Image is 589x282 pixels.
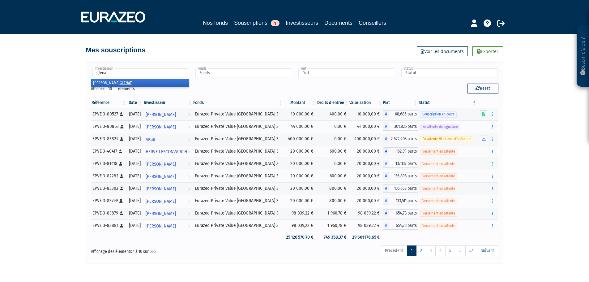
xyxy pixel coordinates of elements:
span: Versement en attente [420,223,457,229]
a: 1 [407,245,416,256]
td: 800,00 € [316,195,349,207]
span: 162,39 parts [389,147,418,155]
span: A [383,147,389,155]
a: 5 [445,245,455,256]
div: [DATE] [129,222,141,229]
i: Voir l'investisseur [188,208,190,219]
td: 749 358,37 € [316,232,349,243]
a: [PERSON_NAME] [143,195,193,207]
a: Souscriptions1 [234,19,280,28]
td: 25 120 570,70 € [283,232,316,243]
div: A - Eurazeo Private Value Europe 3 [383,197,418,205]
div: Eurazeo Private Value [GEOGRAPHIC_DATA] 3 [195,210,281,216]
span: 133,511 parts [389,197,418,205]
i: Voir l'investisseur [188,158,190,170]
a: Nos fonds [203,19,228,27]
i: Voir l'investisseur [188,146,190,158]
td: 20 000,00 € [349,158,383,170]
div: [DATE] [129,173,141,179]
a: Documents [324,19,352,27]
td: 29 661 176,65 € [349,232,383,243]
a: [PERSON_NAME] [143,182,193,195]
span: A [383,160,389,168]
a: AKSB [143,133,193,145]
a: [PERSON_NAME] [143,120,193,133]
i: [Français] Personne physique [119,199,123,203]
div: [DATE] [129,148,141,154]
div: [DATE] [129,185,141,192]
a: 57 [465,245,477,256]
th: Fonds: activer pour trier la colonne par ordre croissant [193,98,283,108]
div: Eurazeo Private Value [GEOGRAPHIC_DATA] 3 [195,222,281,229]
div: EPVE 3-40417 [92,148,125,154]
div: A - Eurazeo Private Value Europe 3 [383,147,418,155]
td: 20 000,00 € [283,182,316,195]
span: [PERSON_NAME] [146,121,176,133]
div: Eurazeo Private Value [GEOGRAPHIC_DATA] 3 [195,173,281,179]
span: A [383,123,389,131]
span: Versement en attente [420,161,457,167]
div: [DATE] [129,111,141,117]
span: A [383,222,389,230]
td: 20 000,00 € [283,170,316,182]
td: 98 039,22 € [349,219,383,232]
th: Statut : activer pour trier la colonne par ordre d&eacute;croissant [418,98,477,108]
span: [PERSON_NAME] [146,158,176,170]
img: 1732889491-logotype_eurazeo_blanc_rvb.png [81,11,145,23]
button: Reset [467,84,498,93]
td: 0,00 € [316,158,349,170]
a: Exporter [472,46,503,56]
td: 400,00 € [316,108,349,120]
a: [PERSON_NAME] [143,158,193,170]
td: 10 000,00 € [349,108,383,120]
div: EPVE 3-80527 [92,111,125,117]
i: Voir l'investisseur [188,196,190,207]
div: EPVE 3-80863 [92,123,125,130]
i: Voir l'investisseur [188,109,190,120]
td: 1 960,78 € [316,219,349,232]
td: 44 000,00 € [349,120,383,133]
span: AKSB [146,134,155,145]
div: EPVE 3-83881 [92,222,125,229]
td: 98 039,22 € [283,207,316,219]
span: A [383,209,389,217]
div: [DATE] [129,123,141,130]
i: [Français] Personne physique [120,112,123,116]
div: EPVE 3-83799 [92,197,125,204]
i: [Français] Personne physique [120,125,124,128]
div: EPVE 3-82282 [92,173,125,179]
td: 10 000,00 € [283,108,316,120]
span: Versement en attente [420,149,457,154]
div: [DATE] [129,197,141,204]
div: A - Eurazeo Private Value Europe 3 [383,135,418,143]
span: Versement en attente [420,198,457,204]
div: Eurazeo Private Value [GEOGRAPHIC_DATA] 3 [195,123,281,130]
p: Besoin d'aide ? [579,28,587,84]
div: Eurazeo Private Value [GEOGRAPHIC_DATA] 3 [195,185,281,192]
span: A [383,184,389,193]
label: Afficher éléments [91,84,135,94]
td: 600,00 € [316,170,349,182]
div: A - Eurazeo Private Value Europe 3 [383,160,418,168]
i: [Français] Personne physique [120,211,123,215]
span: A [383,197,389,205]
th: Date: activer pour trier la colonne par ordre croissant [126,98,143,108]
span: Versement en attente [420,173,457,179]
div: EPVE 3-83302 [92,185,125,192]
a: [PERSON_NAME] [143,108,193,120]
i: Voir l'investisseur [188,183,190,195]
span: Versement en attente [420,210,457,216]
div: A - Eurazeo Private Value Europe 3 [383,222,418,230]
span: [PERSON_NAME] [146,208,176,219]
td: 400 000,00 € [283,133,316,145]
span: HERVE LESCONVARC'H [146,146,187,158]
div: Eurazeo Private Value [GEOGRAPHIC_DATA] 3 [195,136,281,142]
a: Investisseurs [286,19,318,27]
td: 0,00 € [316,133,349,145]
td: 20 000,00 € [283,195,316,207]
a: Voir les documents [417,46,468,56]
li: [PERSON_NAME] [91,79,189,87]
i: Voir l'investisseur [188,134,190,145]
em: GLENAT [120,80,132,85]
div: A - Eurazeo Private Value Europe 3 [383,209,418,217]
